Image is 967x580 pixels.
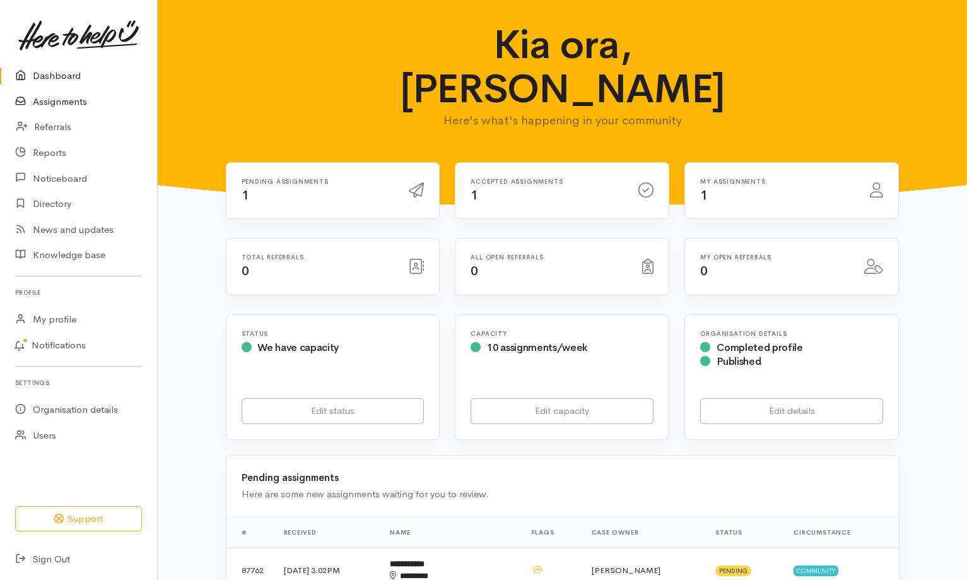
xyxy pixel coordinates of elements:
[700,330,883,337] h6: Organisation Details
[242,398,425,424] a: Edit status
[242,178,394,185] h6: Pending assignments
[471,178,623,185] h6: Accepted assignments
[375,112,750,129] p: Here's what's happening in your community
[717,341,803,354] span: Completed profile
[700,263,708,279] span: 0
[715,565,751,576] span: Pending
[242,471,339,483] b: Pending assignments
[15,374,142,391] h6: Settings
[717,355,761,368] span: Published
[700,398,883,424] a: Edit details
[471,398,653,424] a: Edit capacity
[257,341,339,354] span: We have capacity
[487,341,587,354] span: 10 assignments/week
[242,487,884,502] div: Here are some new assignments waiting for you to review.
[794,565,838,576] span: Community
[471,187,478,203] span: 1
[700,178,855,185] h6: My assignments
[471,263,478,279] span: 0
[375,23,750,112] h1: Kia ora, [PERSON_NAME]
[242,263,249,279] span: 0
[274,517,380,547] th: Received
[380,517,521,547] th: Name
[15,284,142,301] h6: Profile
[700,254,849,261] h6: My open referrals
[700,187,708,203] span: 1
[242,254,394,261] h6: Total referrals
[471,254,627,261] h6: All open referrals
[522,517,582,547] th: Flags
[226,517,274,547] th: #
[705,517,783,547] th: Status
[582,517,706,547] th: Case Owner
[242,187,249,203] span: 1
[15,506,142,532] button: Support
[242,330,425,337] h6: Status
[783,517,898,547] th: Circumstance
[471,330,653,337] h6: Capacity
